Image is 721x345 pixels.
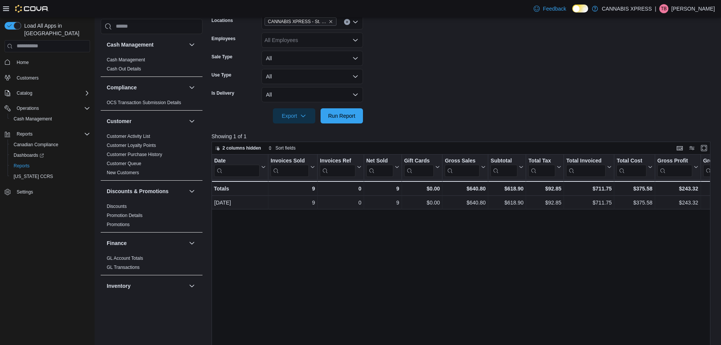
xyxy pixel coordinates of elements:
a: Discounts [107,204,127,209]
button: Customer [187,117,196,126]
span: Operations [17,105,39,111]
a: Customer Purchase History [107,152,162,157]
div: Invoices Sold [271,157,309,176]
button: Keyboard shortcuts [675,144,684,153]
button: Gross Profit [657,157,698,176]
button: Total Tax [528,157,561,176]
label: Use Type [212,72,231,78]
div: Gift Card Sales [404,157,434,176]
a: Customer Activity List [107,134,150,139]
span: Reports [17,131,33,137]
button: Invoices Sold [271,157,315,176]
a: Feedback [531,1,569,16]
div: $618.90 [491,184,523,193]
button: Operations [14,104,42,113]
div: $640.80 [445,184,486,193]
a: Customers [14,73,42,83]
a: Cash Management [11,114,55,123]
div: [DATE] [214,198,266,207]
span: GL Account Totals [107,255,143,261]
span: Promotions [107,222,130,228]
span: Reports [14,130,90,139]
h3: Compliance [107,84,137,91]
span: 2 columns hidden [223,145,261,151]
div: $243.32 [657,184,698,193]
div: Date [214,157,260,176]
div: Total Cost [617,157,646,176]
div: Subtotal [491,157,517,176]
span: Settings [17,189,33,195]
span: Operations [14,104,90,113]
span: Promotion Details [107,212,143,219]
button: Open list of options [352,19,358,25]
button: Cash Management [107,41,186,48]
span: Customer Loyalty Points [107,142,156,148]
span: [US_STATE] CCRS [14,173,53,180]
div: 0 [320,184,361,193]
span: Settings [14,187,90,197]
button: Finance [107,239,186,247]
div: Invoices Ref [320,157,355,164]
div: Total Tax [528,157,555,164]
span: CANNABIS XPRESS - St. George (Main Street) [265,17,336,26]
button: Total Invoiced [566,157,612,176]
div: 9 [366,198,399,207]
div: $640.80 [445,198,486,207]
button: Customers [2,72,93,83]
span: Customers [17,75,39,81]
label: Is Delivery [212,90,234,96]
button: All [262,87,363,102]
p: CANNABIS XPRESS [602,4,652,13]
button: Net Sold [366,157,399,176]
a: Cash Management [107,57,145,62]
span: CANNABIS XPRESS - St. [PERSON_NAME] ([GEOGRAPHIC_DATA]) [268,18,327,25]
div: Discounts & Promotions [101,202,202,232]
p: | [655,4,656,13]
a: GL Transactions [107,265,140,270]
div: $711.75 [566,198,612,207]
span: Sort fields [276,145,296,151]
div: 0 [320,198,361,207]
div: Total Invoiced [566,157,606,176]
span: Export [277,108,311,123]
span: Reports [11,161,90,170]
a: Reports [11,161,33,170]
button: Customer [107,117,186,125]
button: Canadian Compliance [8,139,93,150]
span: Washington CCRS [11,172,90,181]
span: Canadian Compliance [11,140,90,149]
button: Home [2,57,93,68]
div: Finance [101,254,202,275]
div: Total Tax [528,157,555,176]
div: 9 [366,184,399,193]
label: Sale Type [212,54,232,60]
button: Total Cost [617,157,652,176]
button: Invoices Ref [320,157,361,176]
button: Run Report [321,108,363,123]
span: Customer Activity List [107,133,150,139]
div: $618.90 [491,198,523,207]
a: Promotion Details [107,213,143,218]
a: Canadian Compliance [11,140,61,149]
a: OCS Transaction Submission Details [107,100,181,105]
button: Settings [2,186,93,197]
div: Subtotal [491,157,517,164]
span: Canadian Compliance [14,142,58,148]
button: Compliance [107,84,186,91]
button: Inventory [107,282,186,290]
div: 9 [271,184,315,193]
label: Locations [212,17,233,23]
p: [PERSON_NAME] [671,4,715,13]
a: Settings [14,187,36,197]
button: Cash Management [8,114,93,124]
label: Employees [212,36,235,42]
div: Total Invoiced [566,157,606,164]
button: Cash Management [187,40,196,49]
a: Cash Out Details [107,66,141,72]
div: Customer [101,132,202,180]
div: $92.85 [528,184,561,193]
div: $0.00 [404,198,440,207]
span: Home [14,58,90,67]
span: Run Report [328,112,355,120]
